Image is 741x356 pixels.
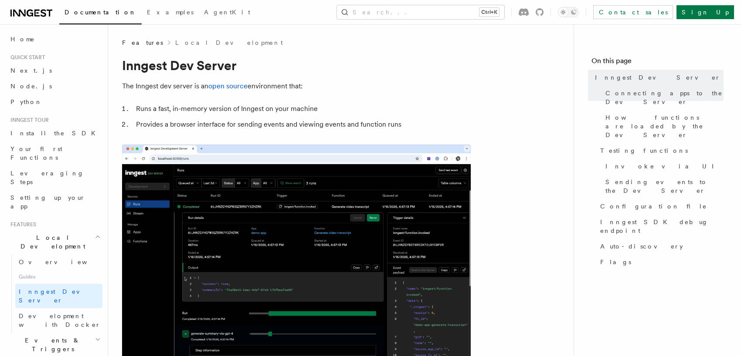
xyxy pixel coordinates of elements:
[597,214,724,238] a: Inngest SDK debug endpoint
[7,230,102,254] button: Local Development
[15,308,102,332] a: Development with Docker
[59,3,142,24] a: Documentation
[15,270,102,284] span: Guides
[10,67,52,74] span: Next.js
[7,54,45,61] span: Quick start
[595,73,721,82] span: Inngest Dev Server
[199,3,255,24] a: AgentKit
[558,7,579,17] button: Toggle dark mode
[602,174,724,198] a: Sending events to the Dev Server
[591,70,724,85] a: Inngest Dev Server
[597,143,724,158] a: Testing functions
[605,113,724,139] span: How functions are loaded by the Dev Server
[7,165,102,190] a: Leveraging Steps
[142,3,199,24] a: Examples
[133,118,471,131] li: Provides a browser interface for sending events and viewing events and function runs
[19,288,93,304] span: Inngest Dev Server
[19,259,109,265] span: Overview
[676,5,734,19] a: Sign Up
[600,218,724,235] span: Inngest SDK debug endpoint
[7,125,102,141] a: Install the SDK
[600,146,688,155] span: Testing functions
[600,242,683,251] span: Auto-discovery
[147,9,194,16] span: Examples
[7,117,49,124] span: Inngest tour
[204,9,250,16] span: AgentKit
[605,178,724,195] span: Sending events to the Dev Server
[10,170,84,185] span: Leveraging Steps
[602,85,724,110] a: Connecting apps to the Dev Server
[15,254,102,270] a: Overview
[7,221,36,228] span: Features
[175,38,283,47] a: Local Development
[605,89,724,106] span: Connecting apps to the Dev Server
[7,94,102,110] a: Python
[591,56,724,70] h4: On this page
[10,145,62,161] span: Your first Functions
[602,110,724,143] a: How functions are loaded by the Dev Server
[600,202,707,211] span: Configuration file
[602,158,724,174] a: Invoke via UI
[10,35,35,44] span: Home
[15,284,102,308] a: Inngest Dev Server
[7,233,95,251] span: Local Development
[7,254,102,332] div: Local Development
[7,63,102,78] a: Next.js
[593,5,673,19] a: Contact sales
[597,238,724,254] a: Auto-discovery
[10,98,42,105] span: Python
[65,9,136,16] span: Documentation
[19,312,101,328] span: Development with Docker
[122,80,471,92] p: The Inngest dev server is an environment that:
[597,254,724,270] a: Flags
[10,130,101,137] span: Install the SDK
[7,141,102,165] a: Your first Functions
[605,162,721,171] span: Invoke via UI
[208,82,248,90] a: open source
[7,336,95,353] span: Events & Triggers
[10,194,85,210] span: Setting up your app
[479,8,499,17] kbd: Ctrl+K
[7,190,102,214] a: Setting up your app
[7,78,102,94] a: Node.js
[122,57,471,73] h1: Inngest Dev Server
[7,31,102,47] a: Home
[122,38,163,47] span: Features
[10,83,52,90] span: Node.js
[133,103,471,115] li: Runs a fast, in-memory version of Inngest on your machine
[600,258,631,266] span: Flags
[337,5,504,19] button: Search...Ctrl+K
[597,198,724,214] a: Configuration file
